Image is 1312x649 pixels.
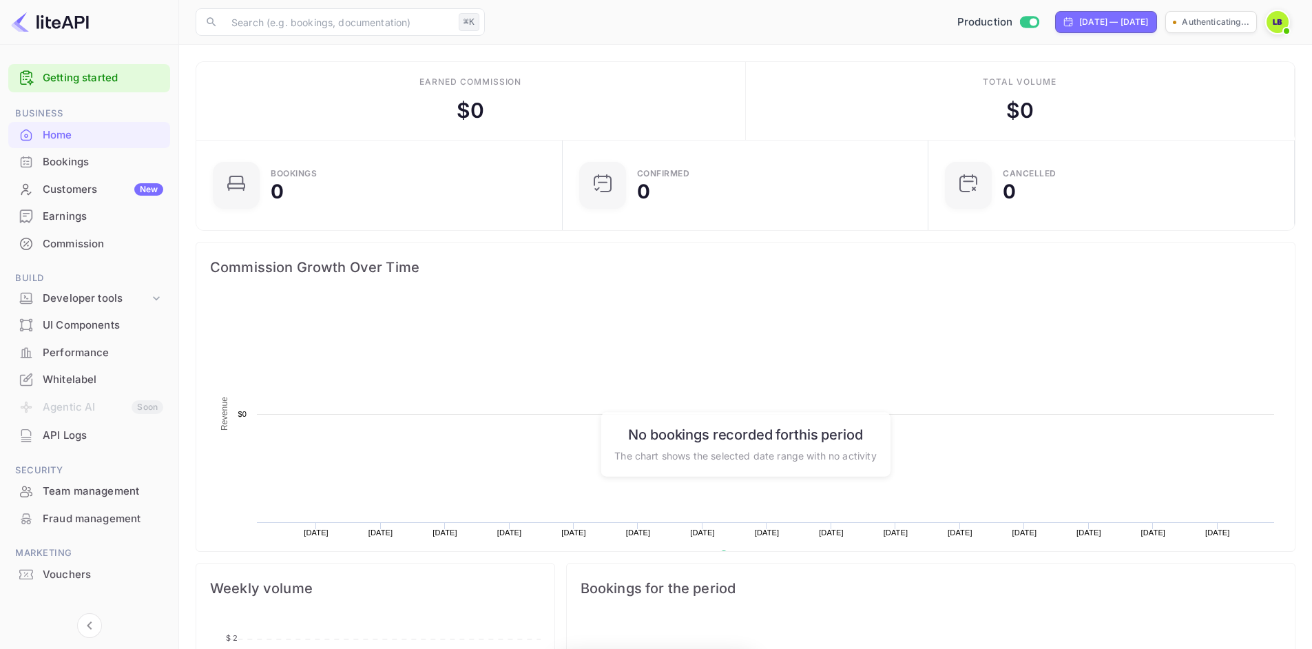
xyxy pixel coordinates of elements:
div: 0 [271,182,284,201]
div: Whitelabel [8,367,170,393]
div: [DATE] — [DATE] [1079,16,1148,28]
a: Fraud management [8,506,170,531]
div: Earned commission [419,76,521,88]
span: Bookings for the period [581,577,1281,599]
text: [DATE] [819,528,844,537]
text: [DATE] [433,528,457,537]
div: UI Components [8,312,170,339]
div: Performance [8,340,170,367]
span: Commission Growth Over Time [210,256,1281,278]
a: CustomersNew [8,176,170,202]
div: Team management [8,478,170,505]
h6: No bookings recorded for this period [614,426,876,442]
tspan: $ 2 [226,633,238,643]
a: Earnings [8,203,170,229]
button: Collapse navigation [77,613,102,638]
div: Earnings [8,203,170,230]
a: Whitelabel [8,367,170,392]
div: CustomersNew [8,176,170,203]
img: Lipi Begum [1267,11,1289,33]
text: [DATE] [948,528,972,537]
div: CANCELLED [1003,169,1056,178]
text: [DATE] [497,528,522,537]
div: 0 [1003,182,1016,201]
text: [DATE] [304,528,329,537]
div: Click to change the date range period [1055,11,1157,33]
div: Developer tools [43,291,149,307]
div: ⌘K [459,13,479,31]
a: Bookings [8,149,170,174]
span: Production [957,14,1013,30]
a: Home [8,122,170,147]
text: [DATE] [1141,528,1166,537]
div: UI Components [43,318,163,333]
div: Vouchers [43,567,163,583]
a: Vouchers [8,562,170,587]
div: Team management [43,484,163,499]
text: Revenue [220,397,229,431]
text: Revenue [733,550,768,560]
div: 0 [637,182,650,201]
div: Bookings [271,169,317,178]
text: [DATE] [1076,528,1101,537]
div: New [134,183,163,196]
div: Getting started [8,64,170,92]
input: Search (e.g. bookings, documentation) [223,8,453,36]
div: Vouchers [8,562,170,588]
div: Commission [8,231,170,258]
div: $ 0 [1006,95,1034,126]
span: Weekly volume [210,577,541,599]
div: Total volume [983,76,1056,88]
img: LiteAPI logo [11,11,89,33]
div: Bookings [8,149,170,176]
p: Authenticating... [1182,16,1249,28]
a: Performance [8,340,170,365]
div: Earnings [43,209,163,225]
span: Business [8,106,170,121]
div: Whitelabel [43,372,163,388]
div: Home [8,122,170,149]
div: Bookings [43,154,163,170]
a: Team management [8,478,170,504]
div: Fraud management [43,511,163,527]
span: Build [8,271,170,286]
div: Switch to Sandbox mode [952,14,1045,30]
div: Performance [43,345,163,361]
text: [DATE] [755,528,780,537]
div: Customers [43,182,163,198]
div: API Logs [8,422,170,449]
div: Commission [43,236,163,252]
div: Developer tools [8,287,170,311]
text: $0 [238,410,247,418]
text: [DATE] [1205,528,1230,537]
a: Getting started [43,70,163,86]
a: Commission [8,231,170,256]
div: Confirmed [637,169,690,178]
text: [DATE] [368,528,393,537]
text: [DATE] [626,528,651,537]
text: [DATE] [690,528,715,537]
p: The chart shows the selected date range with no activity [614,448,876,462]
a: UI Components [8,312,170,338]
span: Security [8,463,170,478]
text: [DATE] [561,528,586,537]
span: Marketing [8,546,170,561]
text: [DATE] [1012,528,1037,537]
div: Home [43,127,163,143]
text: [DATE] [884,528,908,537]
a: API Logs [8,422,170,448]
div: API Logs [43,428,163,444]
div: Fraud management [8,506,170,533]
div: $ 0 [457,95,484,126]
